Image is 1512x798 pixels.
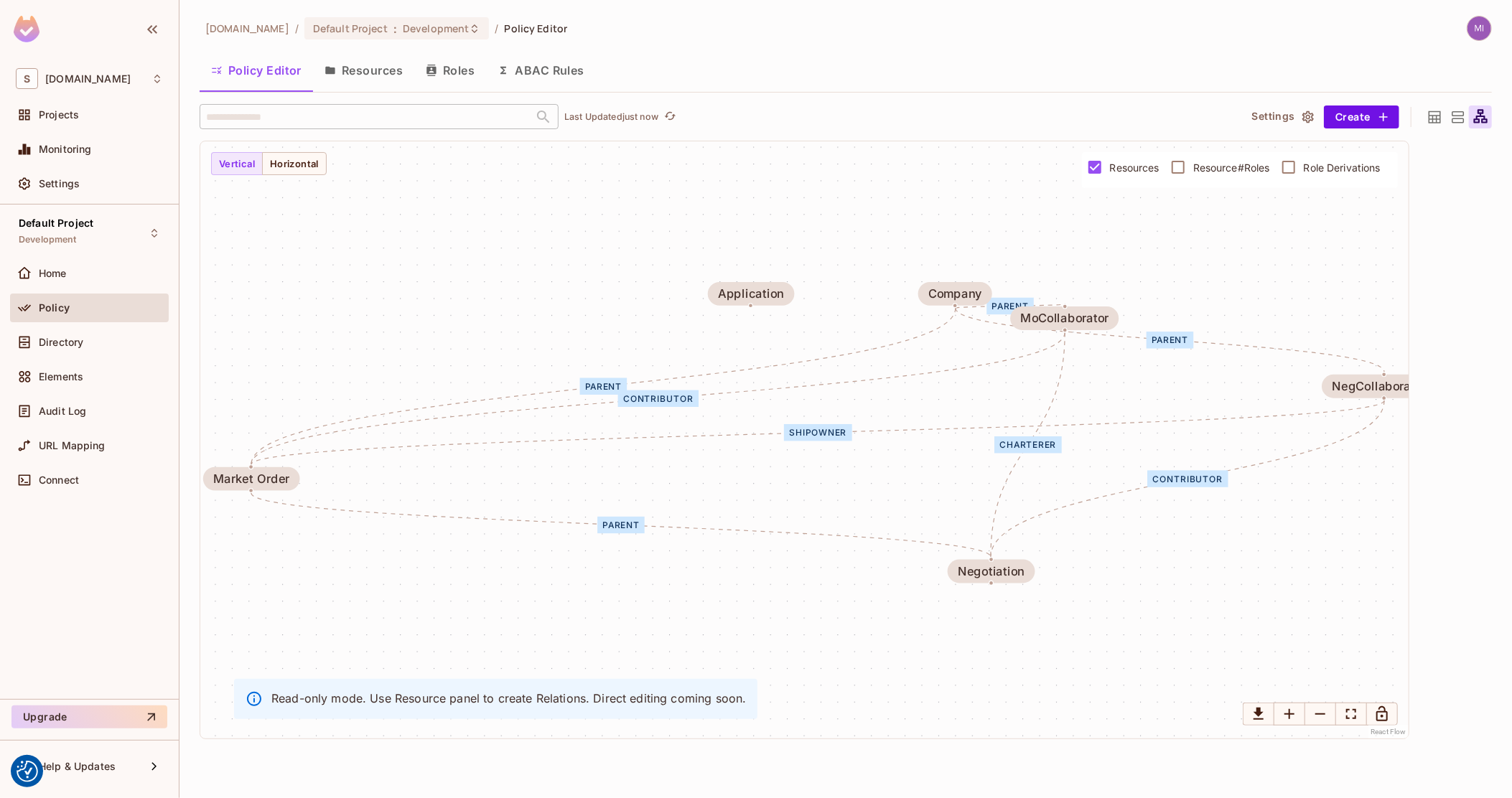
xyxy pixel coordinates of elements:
button: Horizontal [262,152,327,175]
g: Edge from company to MoCollaborator [956,304,1065,309]
div: parent [580,378,627,395]
span: Resource#Roles [1193,161,1270,174]
span: Role Derivations [1304,161,1381,174]
div: Small button group [211,152,327,175]
span: negotiation [948,560,1035,583]
button: Roles [414,52,486,88]
g: Edge from market_order to negotiation [251,493,991,557]
span: URL Mapping [39,440,106,451]
a: React Flow attribution [1371,728,1406,736]
span: Home [39,268,67,279]
li: / [495,22,498,35]
span: Policy Editor [505,22,568,35]
div: Company [928,287,982,301]
span: Click to refresh data [658,108,678,126]
button: Create [1324,105,1399,128]
span: Settings [39,178,80,189]
p: Read-only mode. Use Resource panel to create Relations. Direct editing coming soon. [271,690,746,706]
div: parent [1147,332,1194,348]
div: MoCollaborator [1020,311,1109,325]
span: company [918,282,992,306]
button: refresh [661,108,678,126]
span: Development [403,22,469,35]
button: Fit View [1335,703,1367,726]
div: Application [718,287,784,301]
span: Workspace: sea.live [45,73,131,85]
div: parent [597,517,645,533]
span: S [16,68,38,89]
button: Policy Editor [200,52,313,88]
span: application [708,282,794,306]
div: parent [986,298,1034,314]
img: SReyMgAAAABJRU5ErkJggg== [14,16,39,42]
button: Zoom In [1274,703,1305,726]
span: refresh [664,110,676,124]
span: Development [19,234,77,245]
img: michal.wojcik@testshipping.com [1467,17,1491,40]
div: NegCollaborator... [1332,380,1436,393]
span: MoCollaborator [1010,306,1119,330]
button: Vertical [211,152,263,175]
div: Market Order [213,472,289,486]
button: Download graph as image [1243,703,1274,726]
span: key: NegCollaborator name: NegCollaborator [1322,375,1446,398]
button: Settings [1246,105,1318,128]
span: Elements [39,371,83,382]
span: the active workspace [205,22,289,35]
div: charterer [994,436,1061,453]
span: market_order [203,467,300,491]
div: Small button group [1243,703,1398,726]
button: Consent Preferences [17,761,38,782]
button: ABAC Rules [486,52,596,88]
p: Last Updated just now [564,111,658,123]
li: / [295,22,299,35]
span: Default Project [19,217,93,229]
span: Projects [39,109,79,121]
img: Revisit consent button [17,761,38,782]
button: Zoom Out [1305,703,1336,726]
span: Policy [39,302,70,314]
span: Connect [39,474,79,486]
div: Negotiation [958,565,1025,578]
button: Lock Graph [1366,703,1398,726]
g: Edge from MoCollaborator to negotiation [991,333,1065,558]
div: contributor [618,390,699,407]
span: Monitoring [39,144,92,155]
span: Default Project [313,22,388,35]
g: Edge from company to NegCollaborator [956,308,1384,372]
g: Edge from NegCollaborator to negotiation [991,400,1384,557]
span: Directory [39,337,83,348]
button: Upgrade [11,705,167,728]
button: Resources [313,52,414,88]
div: shipowner [784,424,851,441]
div: contributor [1147,471,1228,487]
span: : [393,23,398,34]
span: Audit Log [39,405,86,417]
span: Help & Updates [39,761,116,772]
span: Resources [1110,161,1159,174]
